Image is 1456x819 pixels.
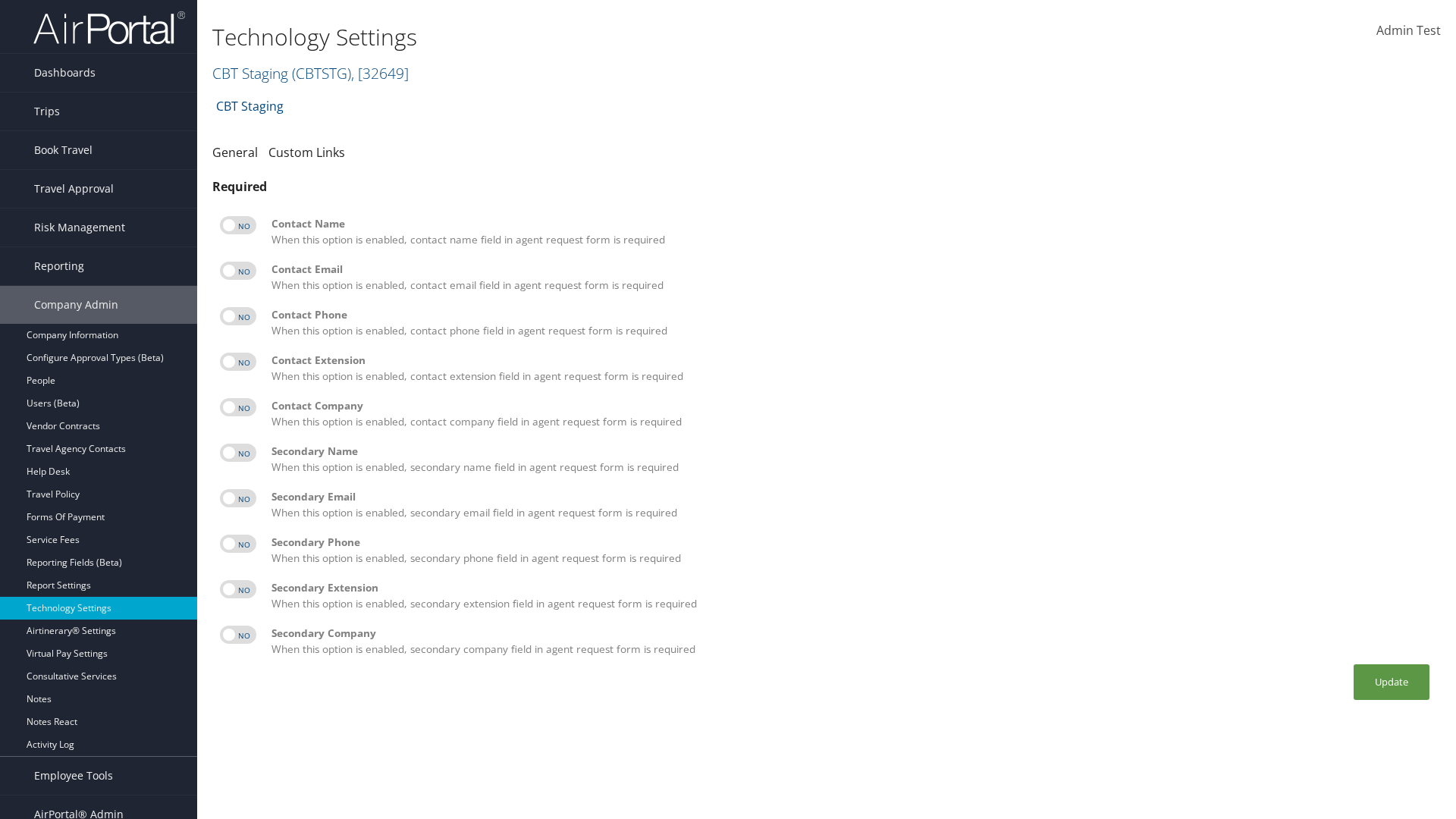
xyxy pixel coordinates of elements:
label: When this option is enabled, contact phone field in agent request form is required [271,307,1433,338]
label: When this option is enabled, secondary company field in agent request form is required [271,626,1433,657]
label: When this option is enabled, secondary extension field in agent request form is required [271,580,1433,611]
div: Contact Email [271,262,1433,277]
span: Risk Management [34,209,125,246]
a: CBT Staging [216,91,284,121]
label: When this option is enabled, secondary name field in agent request form is required [271,444,1433,475]
label: When this option is enabled, contact email field in agent request form is required [271,262,1433,293]
span: Dashboards [34,54,96,92]
label: When this option is enabled, contact company field in agent request form is required [271,398,1433,429]
span: , [ 32649 ] [351,63,409,83]
label: When this option is enabled, contact extension field in agent request form is required [271,353,1433,384]
div: Secondary Email [271,489,1433,504]
a: CBT Staging [212,63,409,83]
div: Secondary Extension [271,580,1433,595]
div: Secondary Name [271,444,1433,459]
a: Admin Test [1376,8,1441,55]
div: Contact Extension [271,353,1433,368]
div: Required [212,177,1441,196]
span: Employee Tools [34,757,113,795]
img: airportal-logo.png [33,10,185,45]
div: Contact Company [271,398,1433,413]
span: ( CBTSTG ) [292,63,351,83]
span: Travel Approval [34,170,114,208]
div: Secondary Phone [271,535,1433,550]
h1: Technology Settings [212,21,1031,53]
span: Trips [34,93,60,130]
label: When this option is enabled, secondary phone field in agent request form is required [271,535,1433,566]
a: General [212,144,258,161]
a: Custom Links [268,144,345,161]
button: Update [1354,664,1429,700]
label: When this option is enabled, contact name field in agent request form is required [271,216,1433,247]
div: Contact Name [271,216,1433,231]
div: Secondary Company [271,626,1433,641]
span: Admin Test [1376,22,1441,39]
span: Book Travel [34,131,93,169]
div: Contact Phone [271,307,1433,322]
label: When this option is enabled, secondary email field in agent request form is required [271,489,1433,520]
span: Reporting [34,247,84,285]
span: Company Admin [34,286,118,324]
